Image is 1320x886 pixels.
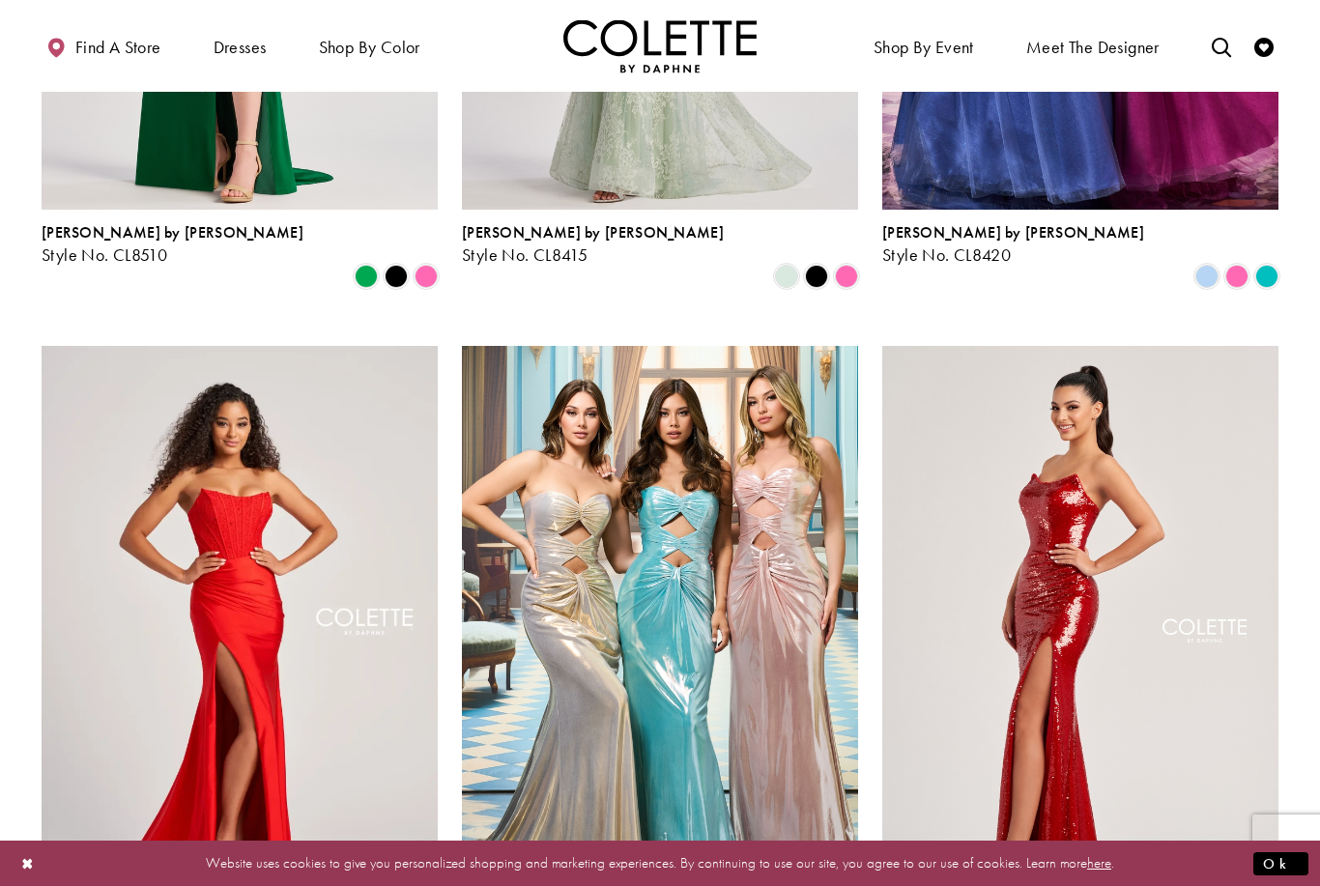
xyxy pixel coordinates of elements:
[563,19,757,72] img: Colette by Daphne
[1021,19,1164,72] a: Meet the designer
[775,265,798,288] i: Light Sage
[209,19,272,72] span: Dresses
[882,243,1011,266] span: Style No. CL8420
[75,38,161,57] span: Find a store
[139,850,1181,876] p: Website uses cookies to give you personalized shopping and marketing experiences. By continuing t...
[1087,853,1111,872] a: here
[882,222,1144,243] span: [PERSON_NAME] by [PERSON_NAME]
[1225,265,1248,288] i: Pink
[415,265,438,288] i: Pink
[805,265,828,288] i: Black
[462,224,724,265] div: Colette by Daphne Style No. CL8415
[319,38,420,57] span: Shop by color
[214,38,267,57] span: Dresses
[42,222,303,243] span: [PERSON_NAME] by [PERSON_NAME]
[869,19,979,72] span: Shop By Event
[1255,265,1278,288] i: Jade
[385,265,408,288] i: Black
[1026,38,1160,57] span: Meet the designer
[563,19,757,72] a: Visit Home Page
[1249,19,1278,72] a: Check Wishlist
[1195,265,1219,288] i: Periwinkle
[355,265,378,288] i: Emerald
[42,19,165,72] a: Find a store
[462,243,588,266] span: Style No. CL8415
[874,38,974,57] span: Shop By Event
[882,224,1144,265] div: Colette by Daphne Style No. CL8420
[1253,851,1308,875] button: Submit Dialog
[462,222,724,243] span: [PERSON_NAME] by [PERSON_NAME]
[835,265,858,288] i: Pink
[1207,19,1236,72] a: Toggle search
[42,224,303,265] div: Colette by Daphne Style No. CL8510
[12,846,44,880] button: Close Dialog
[314,19,425,72] span: Shop by color
[42,243,167,266] span: Style No. CL8510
